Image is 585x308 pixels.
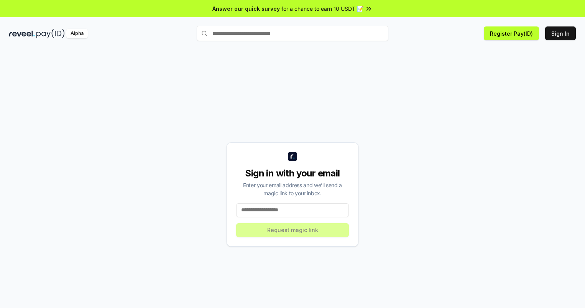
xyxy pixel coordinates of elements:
img: logo_small [288,152,297,161]
div: Sign in with your email [236,167,349,180]
span: for a chance to earn 10 USDT 📝 [281,5,363,13]
div: Alpha [66,29,88,38]
span: Answer our quick survey [212,5,280,13]
button: Sign In [545,26,576,40]
img: pay_id [36,29,65,38]
img: reveel_dark [9,29,35,38]
div: Enter your email address and we’ll send a magic link to your inbox. [236,181,349,197]
button: Register Pay(ID) [484,26,539,40]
